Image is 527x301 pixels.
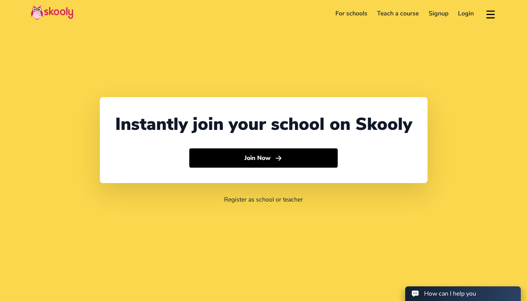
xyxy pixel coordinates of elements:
button: Join Nowarrow forward outline [189,148,338,168]
a: Login [453,7,479,20]
a: For schools [330,7,372,20]
button: menu outline [485,7,496,20]
a: Signup [424,7,453,20]
div: Instantly join your school on Skooly [115,113,412,136]
ion-icon: arrow forward outline [274,154,283,162]
img: Skooly [31,5,73,20]
a: Teach a course [372,7,424,20]
a: Register as school or teacher [224,195,303,204]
